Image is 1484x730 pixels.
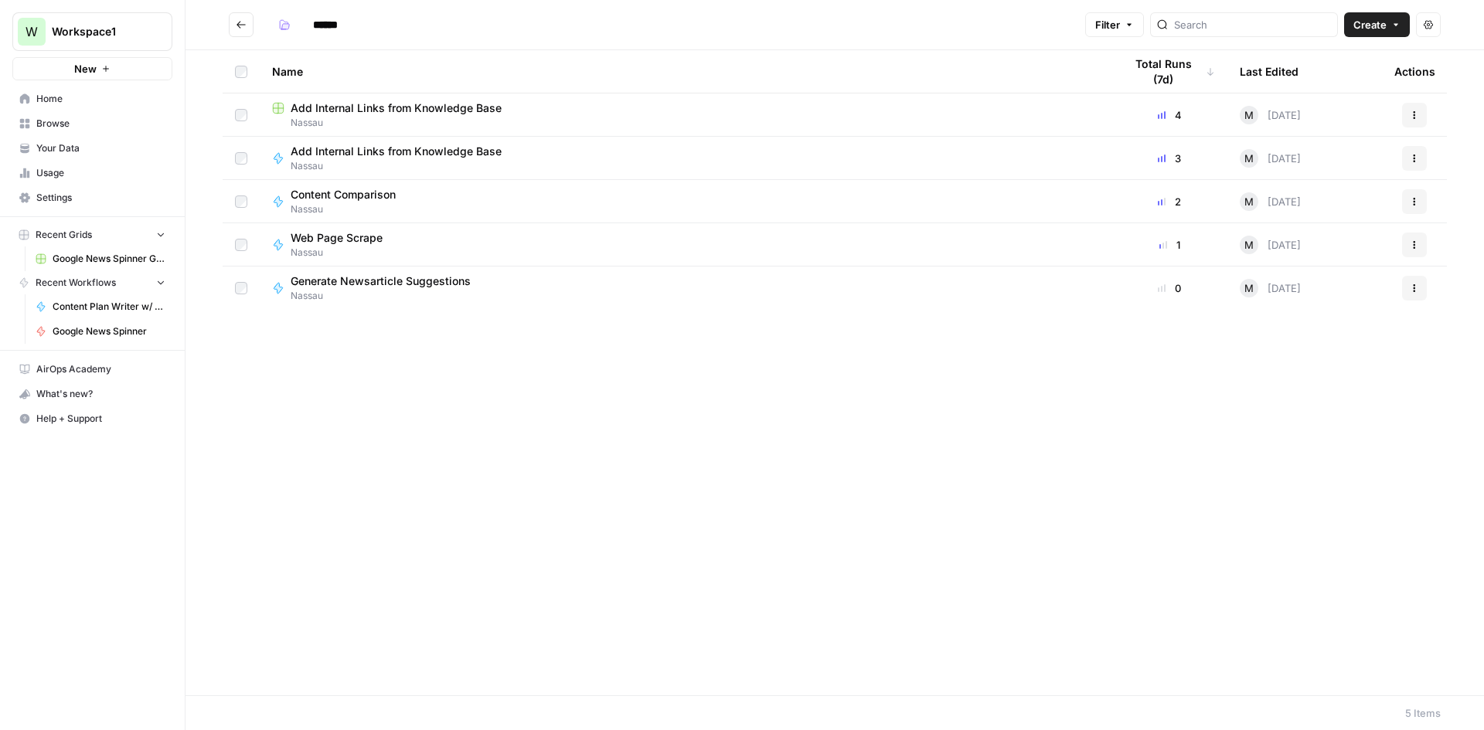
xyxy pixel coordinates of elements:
a: Google News Spinner [29,319,172,344]
input: Search [1174,17,1331,32]
span: New [74,61,97,76]
div: Total Runs (7d) [1124,50,1215,93]
div: 1 [1124,237,1215,253]
span: Help + Support [36,412,165,426]
div: 4 [1124,107,1215,123]
button: Recent Grids [12,223,172,246]
div: 5 Items [1405,705,1441,721]
button: Go back [229,12,254,37]
a: Add Internal Links from Knowledge BaseNassau [272,100,1099,130]
span: Nassau [272,116,1099,130]
a: Usage [12,161,172,185]
span: Recent Workflows [36,276,116,290]
button: Help + Support [12,406,172,431]
span: Nassau [291,159,514,173]
span: Nassau [291,246,395,260]
a: Content Plan Writer w/ Visual Suggestions [29,294,172,319]
a: Web Page ScrapeNassau [272,230,1099,260]
span: Home [36,92,165,106]
span: Google News Spinner Grid [53,252,165,266]
div: [DATE] [1240,106,1301,124]
a: Home [12,87,172,111]
div: [DATE] [1240,149,1301,168]
div: Name [272,50,1099,93]
button: What's new? [12,382,172,406]
div: [DATE] [1240,192,1301,211]
div: [DATE] [1240,279,1301,297]
span: Workspace1 [52,24,145,39]
div: Last Edited [1240,50,1298,93]
span: M [1244,151,1254,166]
a: Browse [12,111,172,136]
div: 2 [1124,194,1215,209]
span: Nassau [291,202,408,216]
button: Create [1344,12,1410,37]
span: Content Plan Writer w/ Visual Suggestions [53,300,165,314]
div: Actions [1394,50,1435,93]
span: Content Comparison [291,187,396,202]
button: New [12,57,172,80]
a: Your Data [12,136,172,161]
span: AirOps Academy [36,362,165,376]
div: What's new? [13,382,172,406]
a: Add Internal Links from Knowledge BaseNassau [272,144,1099,173]
a: AirOps Academy [12,357,172,382]
span: M [1244,194,1254,209]
div: [DATE] [1240,236,1301,254]
span: M [1244,280,1254,296]
span: Add Internal Links from Knowledge Base [291,144,502,159]
a: Google News Spinner Grid [29,246,172,271]
span: M [1244,107,1254,123]
span: Web Page Scrape [291,230,383,246]
span: Settings [36,191,165,205]
a: Settings [12,185,172,210]
span: W [26,22,38,41]
span: Filter [1095,17,1120,32]
button: Filter [1085,12,1144,37]
span: Your Data [36,141,165,155]
button: Workspace: Workspace1 [12,12,172,51]
div: 3 [1124,151,1215,166]
span: Generate Newsarticle Suggestions [291,273,471,289]
a: Generate Newsarticle SuggestionsNassau [272,273,1099,303]
button: Recent Workflows [12,271,172,294]
span: Usage [36,166,165,180]
span: Recent Grids [36,228,92,242]
div: 0 [1124,280,1215,296]
span: Add Internal Links from Knowledge Base [291,100,502,116]
span: Nassau [291,289,483,303]
span: Browse [36,117,165,131]
a: Content ComparisonNassau [272,187,1099,216]
span: Create [1353,17,1387,32]
span: Google News Spinner [53,324,165,338]
span: M [1244,237,1254,253]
